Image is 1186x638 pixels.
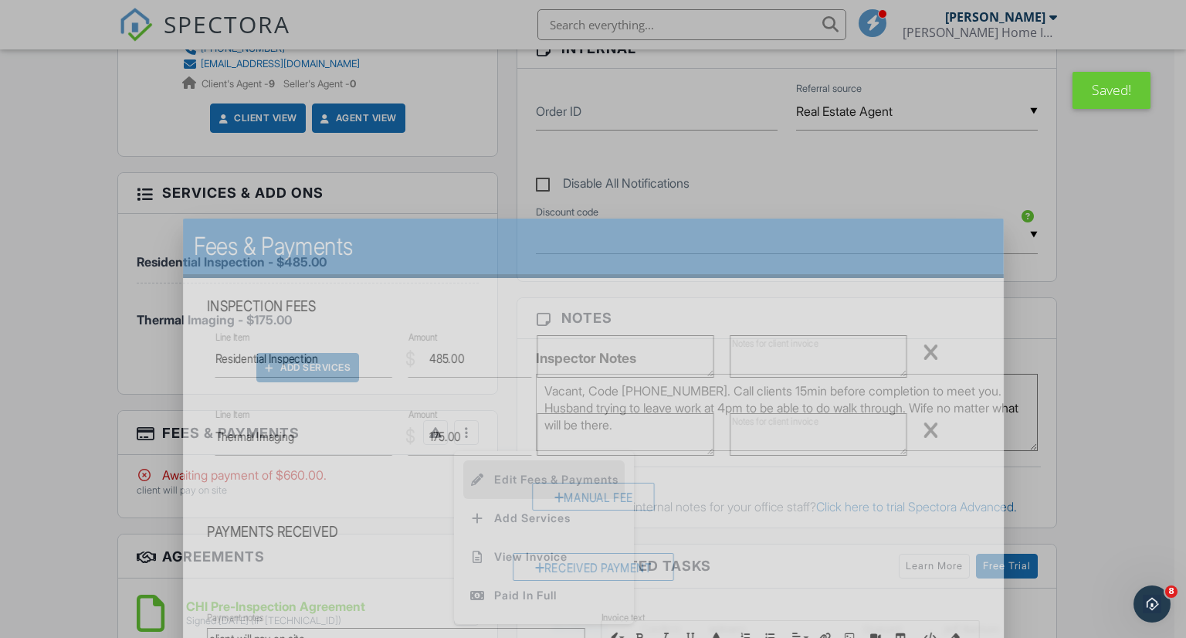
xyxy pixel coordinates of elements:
div: $ [405,346,415,372]
label: Line Item [215,408,249,422]
h4: Inspection Fees [207,297,979,317]
h4: Payments Received [207,522,979,542]
div: Manual Fee [532,483,655,511]
div: Saved! [1072,72,1150,109]
div: Received Payment [513,553,673,581]
span: 8 [1165,585,1178,598]
h2: Fees & Payments [194,231,993,262]
a: Received Payment [513,564,673,579]
a: Manual Fee [532,494,655,509]
label: Line Item [215,331,249,344]
label: Invoice text [601,611,645,625]
iframe: Intercom live chat [1133,585,1171,623]
label: Amount [408,331,437,344]
label: Payment notes [207,611,264,625]
div: $ [405,423,415,450]
label: Amount [408,408,437,422]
